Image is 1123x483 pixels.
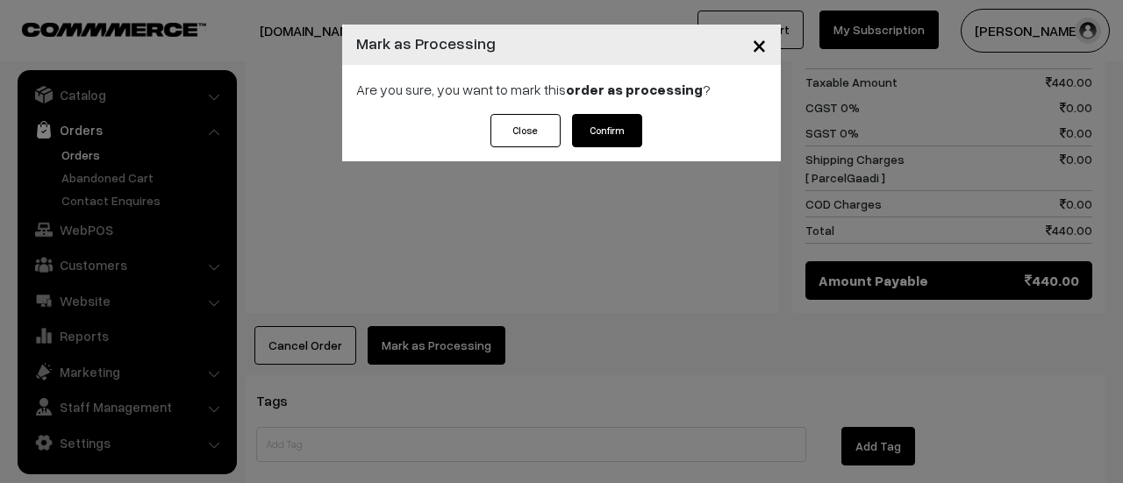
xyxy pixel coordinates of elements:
[356,32,496,55] h4: Mark as Processing
[566,81,703,98] strong: order as processing
[342,65,781,114] div: Are you sure, you want to mark this ?
[572,114,642,147] button: Confirm
[752,28,767,60] span: ×
[738,18,781,72] button: Close
[490,114,561,147] button: Close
